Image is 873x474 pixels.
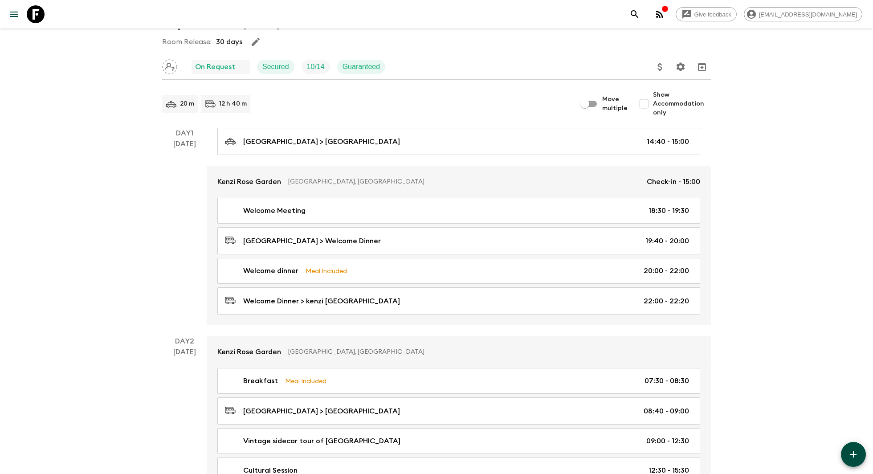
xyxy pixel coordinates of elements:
p: Meal Included [306,266,347,276]
a: Welcome Meeting18:30 - 19:30 [217,198,700,224]
p: 08:40 - 09:00 [644,406,689,417]
p: Meal Included [285,376,326,386]
p: Guaranteed [343,61,380,72]
p: 10 / 14 [307,61,325,72]
p: [GEOGRAPHIC_DATA], [GEOGRAPHIC_DATA] [288,177,640,186]
span: Move multiple [602,95,628,113]
p: [GEOGRAPHIC_DATA] > [GEOGRAPHIC_DATA] [243,406,400,417]
p: Welcome Meeting [243,205,306,216]
a: Welcome Dinner > kenzi [GEOGRAPHIC_DATA]22:00 - 22:20 [217,287,700,315]
p: [GEOGRAPHIC_DATA], [GEOGRAPHIC_DATA] [288,347,693,356]
p: 07:30 - 08:30 [645,376,689,386]
p: 09:00 - 12:30 [646,436,689,446]
div: Secured [257,60,294,74]
p: Kenzi Rose Garden [217,176,281,187]
span: Give feedback [689,11,736,18]
p: [GEOGRAPHIC_DATA] > Welcome Dinner [243,236,381,246]
button: search adventures [626,5,644,23]
p: Secured [262,61,289,72]
p: Room Release: [162,37,212,47]
p: Vintage sidecar tour of [GEOGRAPHIC_DATA] [243,436,400,446]
a: Kenzi Rose Garden[GEOGRAPHIC_DATA], [GEOGRAPHIC_DATA] [207,336,711,368]
p: 14:40 - 15:00 [647,136,689,147]
div: [EMAIL_ADDRESS][DOMAIN_NAME] [744,7,862,21]
p: 30 days [216,37,242,47]
p: [GEOGRAPHIC_DATA] > [GEOGRAPHIC_DATA] [243,136,400,147]
button: menu [5,5,23,23]
span: [EMAIL_ADDRESS][DOMAIN_NAME] [754,11,862,18]
a: [GEOGRAPHIC_DATA] > [GEOGRAPHIC_DATA]14:40 - 15:00 [217,128,700,155]
a: Give feedback [676,7,737,21]
p: 20:00 - 22:00 [644,266,689,276]
p: Check-in - 15:00 [647,176,700,187]
p: Welcome dinner [243,266,298,276]
p: On Request [195,61,235,72]
div: [DATE] [173,139,196,325]
p: Breakfast [243,376,278,386]
a: [GEOGRAPHIC_DATA] > Welcome Dinner19:40 - 20:00 [217,227,700,254]
a: Kenzi Rose Garden[GEOGRAPHIC_DATA], [GEOGRAPHIC_DATA]Check-in - 15:00 [207,166,711,198]
a: [GEOGRAPHIC_DATA] > [GEOGRAPHIC_DATA]08:40 - 09:00 [217,397,700,425]
p: Day 2 [162,336,207,347]
div: Trip Fill [302,60,330,74]
p: 22:00 - 22:20 [644,296,689,306]
p: 18:30 - 19:30 [649,205,689,216]
a: BreakfastMeal Included07:30 - 08:30 [217,368,700,394]
p: 20 m [180,99,194,108]
a: Vintage sidecar tour of [GEOGRAPHIC_DATA]09:00 - 12:30 [217,428,700,454]
span: Assign pack leader [162,62,177,69]
p: Kenzi Rose Garden [217,347,281,357]
button: Update Price, Early Bird Discount and Costs [651,58,669,76]
span: Show Accommodation only [653,90,711,117]
p: Day 1 [162,128,207,139]
a: Welcome dinnerMeal Included20:00 - 22:00 [217,258,700,284]
p: 12 h 40 m [219,99,247,108]
button: Settings [672,58,689,76]
p: 19:40 - 20:00 [645,236,689,246]
p: Welcome Dinner > kenzi [GEOGRAPHIC_DATA] [243,296,400,306]
button: Archive (Completed, Cancelled or Unsynced Departures only) [693,58,711,76]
